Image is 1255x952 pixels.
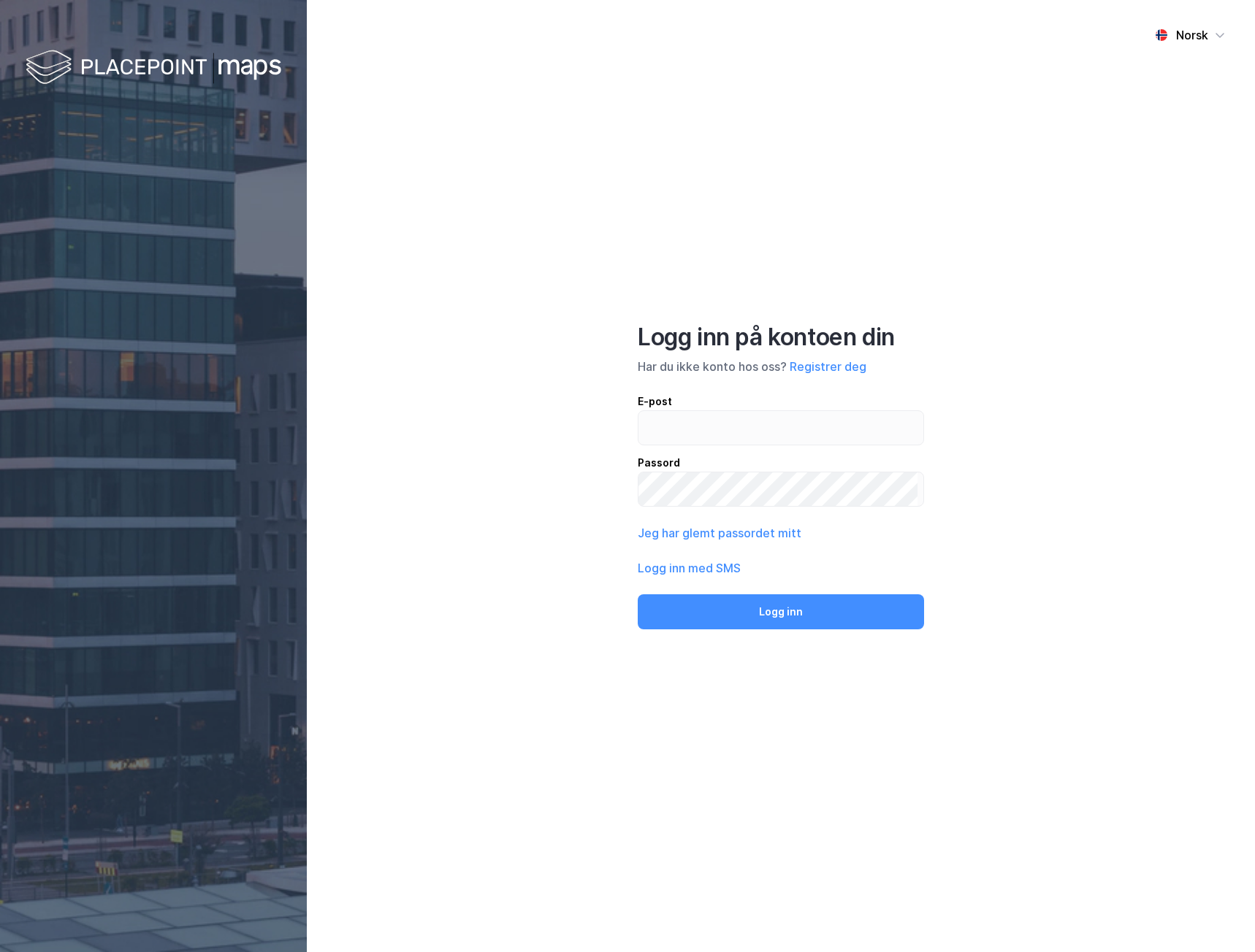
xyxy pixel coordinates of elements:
div: Logg inn på kontoen din [638,323,924,352]
div: Har du ikke konto hos oss? [638,358,924,375]
div: Norsk [1176,26,1208,44]
img: logo-white.f07954bde2210d2a523dddb988cd2aa7.svg [26,47,281,90]
button: Jeg har glemt passordet mitt [638,524,801,542]
button: Logg inn med SMS [638,559,741,577]
div: E-post [638,393,924,410]
button: Logg inn [638,594,924,629]
button: Registrer deg [790,358,866,375]
div: Passord [638,454,924,472]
